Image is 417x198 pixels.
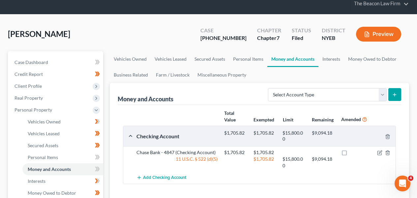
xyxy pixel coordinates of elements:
iframe: Intercom live chat [395,176,410,191]
span: Vehicles Owned [28,119,61,124]
div: $15,800.00 [279,130,309,142]
div: Money and Accounts [118,95,173,103]
a: Interests [22,175,103,187]
a: Credit Report [9,68,103,80]
span: Money Owed to Debtor [28,190,76,196]
div: [PHONE_NUMBER] [200,34,247,42]
a: Vehicles Leased [151,51,191,67]
a: Business Related [110,67,152,83]
strong: Exempted [253,117,274,122]
div: $1,705.82 [221,130,250,142]
a: Money and Accounts [267,51,318,67]
a: Money Owed to Debtor [344,51,401,67]
div: Status [292,27,311,34]
a: Personal Items [229,51,267,67]
a: Personal Items [22,151,103,163]
div: $1,705.82 [250,156,280,169]
strong: Limit [283,117,293,122]
span: Personal Property [15,107,52,113]
span: Credit Report [15,71,43,77]
a: Money and Accounts [22,163,103,175]
span: Vehicles Leased [28,131,60,136]
div: $15,800.00 [279,156,309,169]
span: Money and Accounts [28,166,71,172]
div: $1,705.82 [221,149,250,156]
a: Vehicles Owned [110,51,151,67]
span: Interests [28,178,45,184]
div: NYEB [322,34,345,42]
div: $1,705.82 [250,149,280,156]
span: Secured Assets [28,143,58,148]
a: Farm / Livestock [152,67,194,83]
a: Case Dashboard [9,56,103,68]
strong: Remaining [312,117,334,122]
div: Chapter [257,27,281,34]
a: Secured Assets [22,140,103,151]
div: $1,705.82 [250,130,280,142]
div: Chapter [257,34,281,42]
div: Case [200,27,247,34]
span: Case Dashboard [15,59,48,65]
div: $9,094.18 [309,130,338,142]
strong: Total Value [224,110,236,122]
a: Vehicles Owned [22,116,103,128]
a: Secured Assets [191,51,229,67]
span: 7 [277,35,280,41]
span: 4 [408,176,413,181]
span: Real Property [15,95,43,101]
div: Checking Account [133,133,221,140]
strong: Amended [341,116,361,122]
a: Interests [318,51,344,67]
button: Preview [356,27,401,42]
span: Add Checking Account [143,175,186,181]
span: Personal Items [28,154,58,160]
span: Client Profile [15,83,42,89]
a: Miscellaneous Property [194,67,250,83]
div: Chase Bank - 4847 (Checking Account) [133,149,221,156]
div: Filed [292,34,311,42]
div: 11 U.S.C. § 522 (d)(5) [133,156,221,169]
a: Vehicles Leased [22,128,103,140]
div: $9,094.18 [309,156,338,169]
div: District [322,27,345,34]
button: Add Checking Account [136,172,186,184]
span: [PERSON_NAME] [8,29,70,39]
